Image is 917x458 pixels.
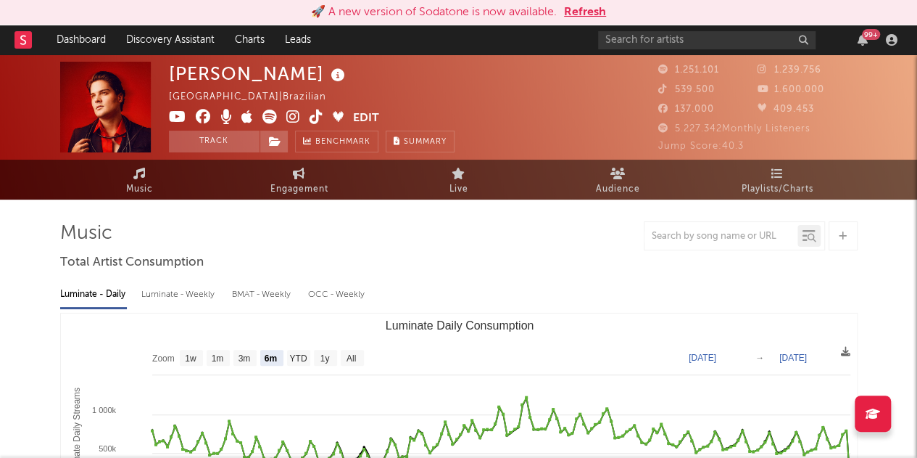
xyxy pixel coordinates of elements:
[232,282,294,307] div: BMAT - Weekly
[346,353,355,364] text: All
[238,353,250,364] text: 3m
[858,34,868,46] button: 99+
[596,181,640,198] span: Audience
[169,62,349,86] div: [PERSON_NAME]
[311,4,557,21] div: 🚀 A new version of Sodatone is now available.
[152,353,175,364] text: Zoom
[758,85,824,94] span: 1.600.000
[779,353,807,363] text: [DATE]
[169,89,343,106] div: [GEOGRAPHIC_DATA] | Brazilian
[598,31,816,49] input: Search for artists
[658,65,719,75] span: 1.251.101
[644,231,797,242] input: Search by song name or URL
[116,25,225,54] a: Discovery Assistant
[220,160,379,200] a: Engagement
[658,105,714,114] span: 137.000
[658,142,744,151] span: Jump Score: 40.3
[211,353,223,364] text: 1m
[385,319,534,332] text: Luminate Daily Consumption
[289,353,307,364] text: YTD
[60,282,127,307] div: Luminate - Daily
[758,105,814,114] span: 409.453
[99,444,116,453] text: 500k
[46,25,116,54] a: Dashboard
[386,131,455,152] button: Summary
[658,124,810,134] span: 5.227.342 Monthly Listeners
[295,131,378,152] a: Benchmark
[758,65,821,75] span: 1.239.756
[658,85,715,94] span: 539.500
[320,353,329,364] text: 1y
[169,131,260,152] button: Track
[60,254,204,271] span: Total Artist Consumption
[379,160,539,200] a: Live
[353,110,379,128] button: Edit
[755,353,764,363] text: →
[449,181,468,198] span: Live
[91,406,116,414] text: 1 000k
[141,282,217,307] div: Luminate - Weekly
[264,353,276,364] text: 6m
[862,29,880,40] div: 99 +
[315,134,370,151] span: Benchmark
[698,160,858,200] a: Playlists/Charts
[270,181,328,198] span: Engagement
[742,181,813,198] span: Playlists/Charts
[689,353,716,363] text: [DATE]
[539,160,698,200] a: Audience
[225,25,275,54] a: Charts
[275,25,321,54] a: Leads
[404,138,447,146] span: Summary
[185,353,196,364] text: 1w
[60,160,220,200] a: Music
[126,181,153,198] span: Music
[564,4,606,21] button: Refresh
[308,282,366,307] div: OCC - Weekly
